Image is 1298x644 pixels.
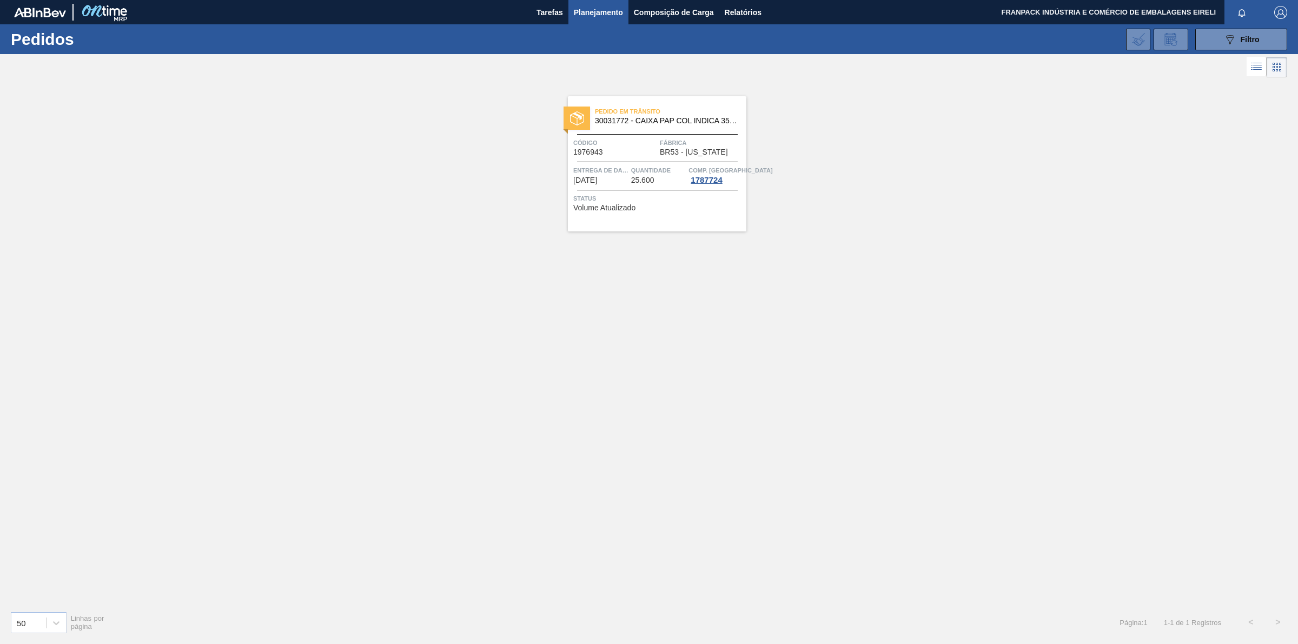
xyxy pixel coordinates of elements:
font: Linhas por página [71,614,104,630]
span: Quantidade [631,165,686,176]
font: 1 [1164,619,1168,627]
span: 10/07/2025 [573,176,597,184]
font: 1 [1170,619,1174,627]
button: Filtro [1195,29,1287,50]
font: BR53 - [US_STATE] [660,148,728,156]
font: Comp. [GEOGRAPHIC_DATA] [688,167,772,174]
font: Fábrica [660,140,687,146]
img: TNhmsLtSVTkK8tSr43FrP2fwEKptu5GPRR3wAAAABJRU5ErkJggg== [14,8,66,17]
span: Pedido em Trânsito [595,106,746,117]
font: < [1248,618,1253,627]
font: Relatórios [725,8,761,17]
font: Quantidade [631,167,671,174]
font: 25.600 [631,176,654,184]
font: Status [573,195,596,202]
span: Entrega de dados [573,165,628,176]
span: Status [573,193,744,204]
div: Importar Negociações dos Pedidos [1126,29,1150,50]
font: : [1142,619,1144,627]
font: Tarefas [537,8,563,17]
div: Visão em Lista [1247,57,1267,77]
button: > [1264,609,1292,636]
img: Sair [1274,6,1287,19]
font: Planejamento [574,8,623,17]
span: BR53 - Colorado [660,148,728,156]
font: Código [573,140,598,146]
font: Pedidos [11,30,74,48]
font: Registros [1191,619,1221,627]
font: FRANPACK INDÚSTRIA E COMÉRCIO DE EMBALAGENS EIRELI [1001,8,1216,16]
span: Código [573,137,657,148]
font: Pedido em Trânsito [595,108,660,115]
span: Comp. Carga [688,165,772,176]
img: status [570,111,584,125]
font: [DATE] [573,176,597,184]
span: 30031772 - CAIXA PAP COL INDICA 350ML C8 NIV24 [595,117,738,125]
font: Página [1120,619,1141,627]
font: Composição de Carga [634,8,714,17]
button: Notificações [1224,5,1259,20]
font: 50 [17,618,26,627]
font: 1976943 [573,148,603,156]
font: Filtro [1241,35,1260,44]
font: - [1168,619,1170,627]
span: Volume Atualizado [573,204,635,212]
a: Comp. [GEOGRAPHIC_DATA]1787724 [688,165,744,184]
font: 30031772 - CAIXA PAP COL INDICA 350ML C8 NIV24 [595,116,779,125]
div: Visão em Cards [1267,57,1287,77]
font: > [1275,618,1280,627]
button: < [1237,609,1264,636]
font: 1787724 [691,175,722,184]
div: Solicitação de Revisão de Pedidos [1154,29,1188,50]
span: Fábrica [660,137,744,148]
font: de [1176,619,1183,627]
a: statusPedido em Trânsito30031772 - CAIXA PAP COL INDICA 350ML C8 NIV24Código1976943FábricaBR53 - ... [552,96,746,231]
font: 1 [1143,619,1147,627]
font: Entrega de dados [573,167,635,174]
font: 1 [1186,619,1189,627]
font: Volume Atualizado [573,203,635,212]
